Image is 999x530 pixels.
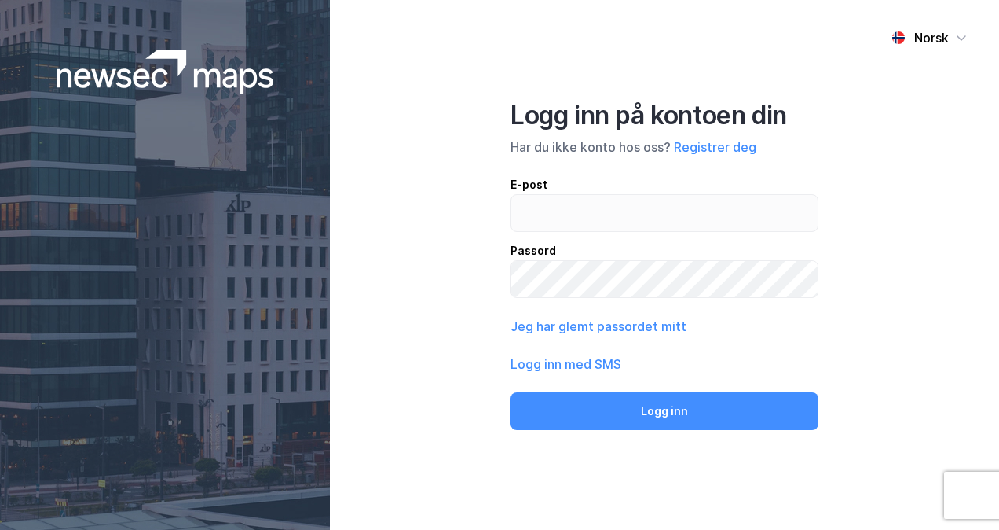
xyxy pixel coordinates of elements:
[510,317,686,336] button: Jeg har glemt passordet mitt
[914,28,949,47] div: Norsk
[57,50,274,94] img: logoWhite.bf58a803f64e89776f2b079ca2356427.svg
[674,138,756,156] button: Registrer deg
[510,100,818,131] div: Logg inn på kontoen din
[510,175,818,194] div: E-post
[510,138,818,156] div: Har du ikke konto hos oss?
[510,355,621,374] button: Logg inn med SMS
[510,241,818,260] div: Passord
[510,392,818,430] button: Logg inn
